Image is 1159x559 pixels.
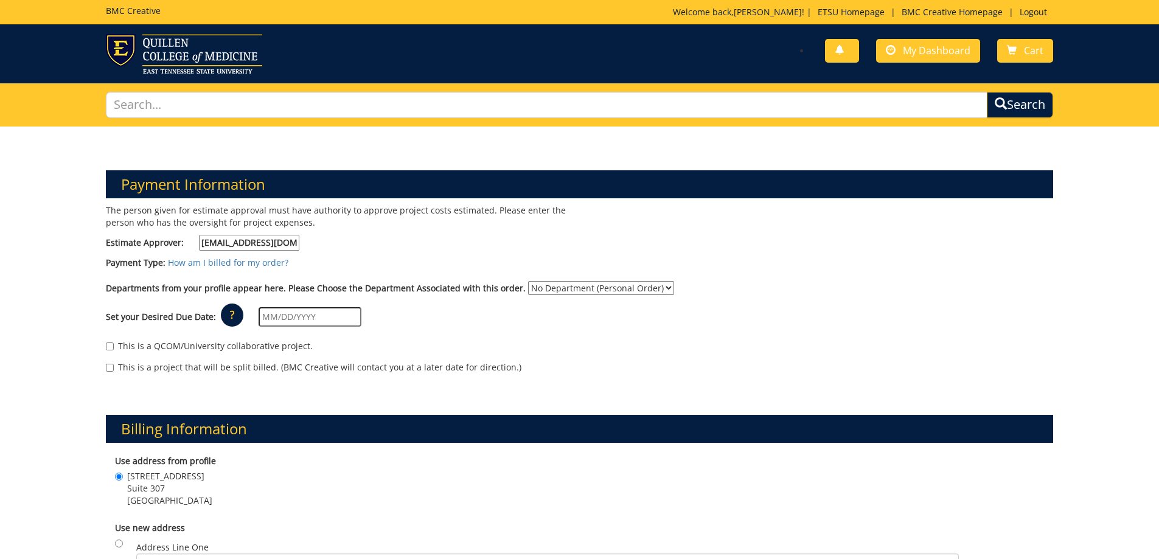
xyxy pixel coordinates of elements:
input: This is a project that will be split billed. (BMC Creative will contact you at a later date for d... [106,364,114,372]
a: ETSU Homepage [812,6,891,18]
a: How am I billed for my order? [168,257,288,268]
span: Suite 307 [127,482,212,495]
label: This is a project that will be split billed. (BMC Creative will contact you at a later date for d... [106,361,521,373]
input: [STREET_ADDRESS] Suite 307 [GEOGRAPHIC_DATA] [115,473,123,481]
h3: Payment Information [106,170,1054,198]
label: Departments from your profile appear here. Please Choose the Department Associated with this order. [106,282,526,294]
a: BMC Creative Homepage [896,6,1009,18]
a: [PERSON_NAME] [734,6,802,18]
span: Cart [1024,44,1043,57]
label: Set your Desired Due Date: [106,311,216,323]
span: [GEOGRAPHIC_DATA] [127,495,212,507]
h5: BMC Creative [106,6,161,15]
b: Use address from profile [115,455,216,467]
button: Search [987,92,1053,118]
input: This is a QCOM/University collaborative project. [106,342,114,350]
span: My Dashboard [903,44,970,57]
label: Payment Type: [106,257,165,269]
a: My Dashboard [876,39,980,63]
h3: Billing Information [106,415,1054,443]
b: Use new address [115,522,185,533]
span: [STREET_ADDRESS] [127,470,212,482]
img: ETSU logo [106,34,262,74]
input: Search... [106,92,988,118]
label: This is a QCOM/University collaborative project. [106,340,313,352]
input: MM/DD/YYYY [259,307,361,327]
p: The person given for estimate approval must have authority to approve project costs estimated. Pl... [106,204,571,229]
p: Welcome back, ! | | | [673,6,1053,18]
input: Estimate Approver: [199,235,299,251]
p: ? [221,304,243,327]
label: Estimate Approver: [106,235,299,251]
a: Logout [1014,6,1053,18]
a: Cart [997,39,1053,63]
